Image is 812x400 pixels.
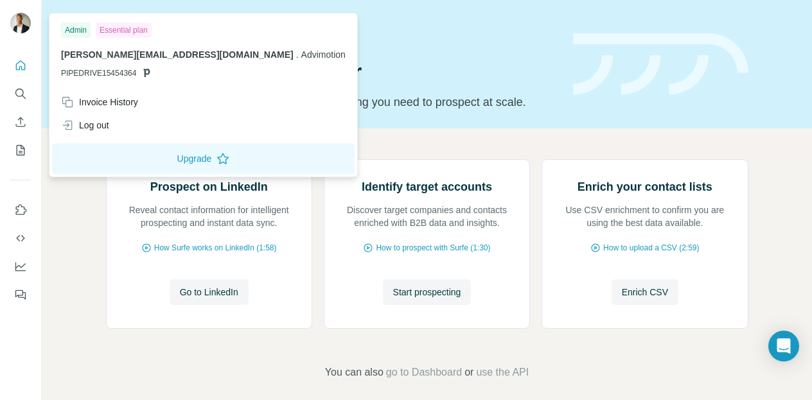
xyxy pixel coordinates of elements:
div: Invoice History [61,96,138,109]
span: Start prospecting [393,286,461,299]
h2: Identify target accounts [362,178,492,196]
p: Reveal contact information for intelligent prospecting and instant data sync. [119,204,299,229]
button: Enrich CSV [612,279,678,305]
button: Start prospecting [383,279,472,305]
img: Avatar [10,13,31,33]
span: How to upload a CSV (2:59) [603,242,699,254]
div: Essential plan [96,22,152,38]
button: Go to LinkedIn [170,279,249,305]
span: [PERSON_NAME][EMAIL_ADDRESS][DOMAIN_NAME] [61,49,294,60]
span: PIPEDRIVE15454364 [61,67,136,79]
button: Use Surfe API [10,227,31,250]
button: Upgrade [52,143,355,174]
button: Dashboard [10,255,31,278]
span: or [464,365,473,380]
button: use the API [476,365,529,380]
span: How Surfe works on LinkedIn (1:58) [154,242,277,254]
span: How to prospect with Surfe (1:30) [376,242,490,254]
h2: Prospect on LinkedIn [150,178,268,196]
button: My lists [10,139,31,162]
div: Open Intercom Messenger [768,331,799,361]
h2: Enrich your contact lists [578,178,712,196]
div: Log out [61,119,109,132]
button: Feedback [10,283,31,306]
button: Enrich CSV [10,110,31,134]
button: Search [10,82,31,105]
span: Enrich CSV [622,286,668,299]
span: Go to LinkedIn [180,286,238,299]
span: . [296,49,299,60]
p: Discover target companies and contacts enriched with B2B data and insights. [337,204,516,229]
button: Quick start [10,54,31,77]
button: go to Dashboard [386,365,462,380]
img: banner [573,33,748,96]
p: Use CSV enrichment to confirm you are using the best data available. [555,204,734,229]
span: You can also [325,365,384,380]
button: Use Surfe on LinkedIn [10,198,31,222]
span: Advimotion [301,49,346,60]
div: Admin [61,22,91,38]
